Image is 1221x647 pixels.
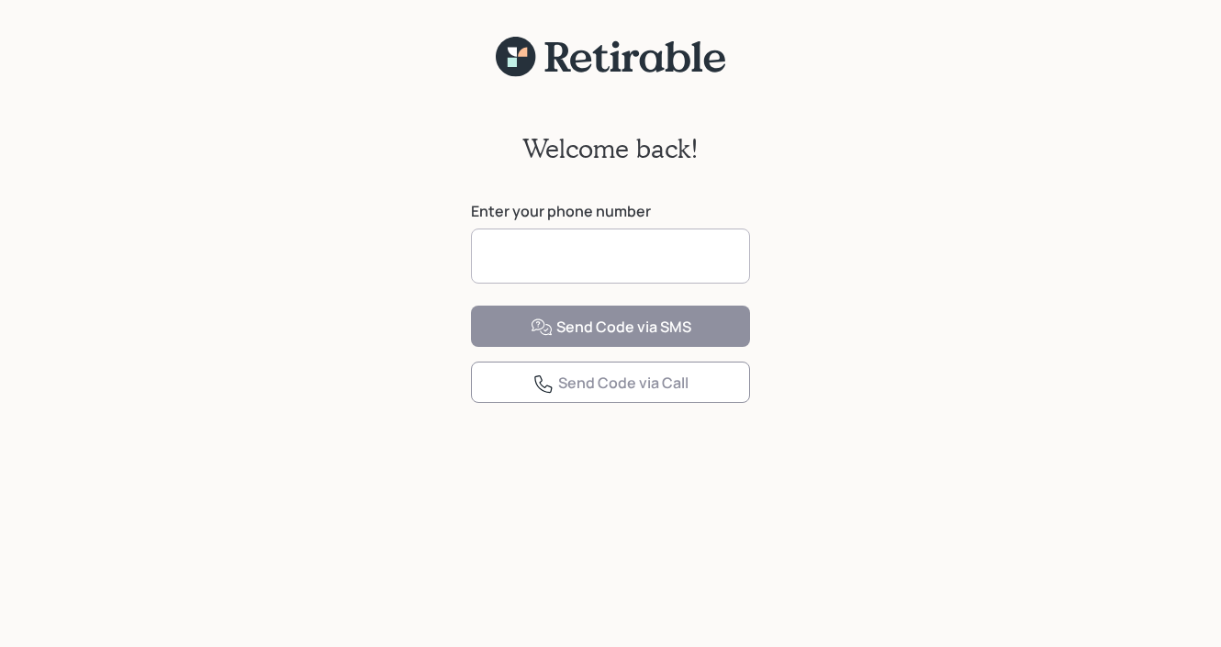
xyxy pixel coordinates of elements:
label: Enter your phone number [471,201,750,221]
h2: Welcome back! [522,133,699,164]
button: Send Code via Call [471,362,750,403]
div: Send Code via Call [532,373,689,395]
button: Send Code via SMS [471,306,750,347]
div: Send Code via SMS [531,317,691,339]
